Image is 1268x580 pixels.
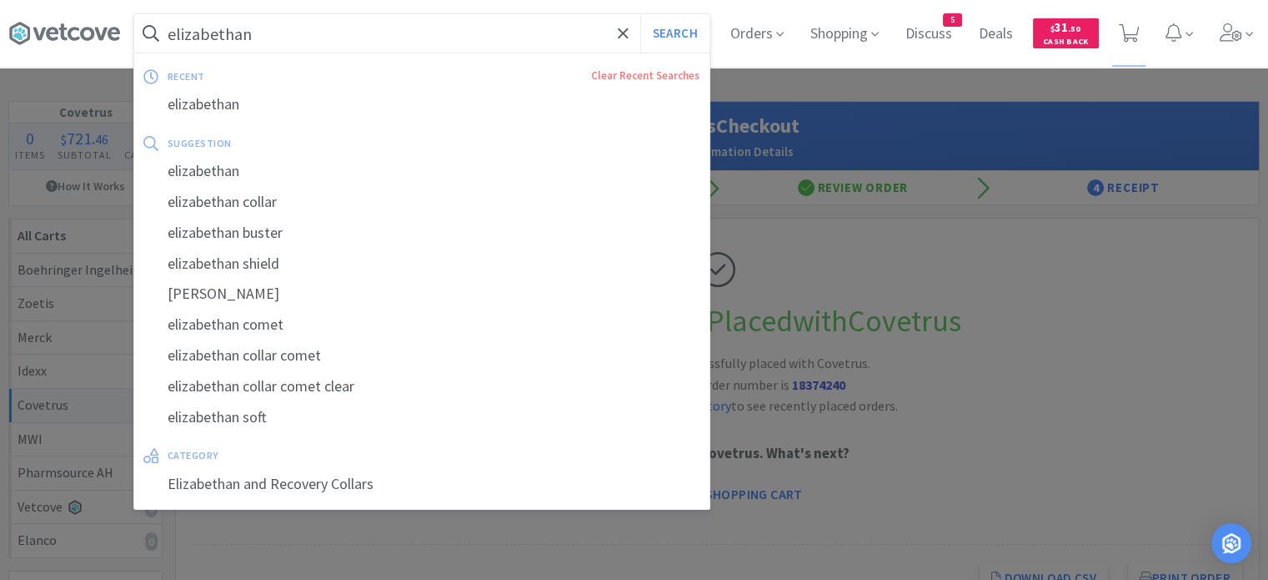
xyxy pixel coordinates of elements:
[134,402,709,433] div: elizabethan soft
[1211,523,1251,563] div: Open Intercom Messenger
[1043,38,1089,48] span: Cash Back
[1068,23,1080,34] span: . 50
[134,218,709,249] div: elizabethan buster
[640,14,709,53] button: Search
[972,27,1020,42] a: Deals
[1050,23,1055,34] span: $
[134,469,709,500] div: Elizabethan and Recovery Collars
[168,130,466,156] div: suggestion
[1033,11,1099,56] a: $31.50Cash Back
[134,310,709,340] div: elizabethan comet
[134,340,709,371] div: elizabethan collar comet
[944,14,961,26] span: 5
[168,63,398,89] div: recent
[168,442,459,468] div: category
[899,27,959,42] a: Discuss5
[134,89,709,120] div: elizabethan
[134,249,709,280] div: elizabethan shield
[134,14,709,53] input: Search by item, sku, manufacturer, ingredient, size...
[134,279,709,310] div: [PERSON_NAME]
[134,156,709,187] div: elizabethan
[134,187,709,218] div: elizabethan collar
[1050,19,1080,35] span: 31
[134,371,709,402] div: elizabethan collar comet clear
[591,68,699,83] a: Clear Recent Searches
